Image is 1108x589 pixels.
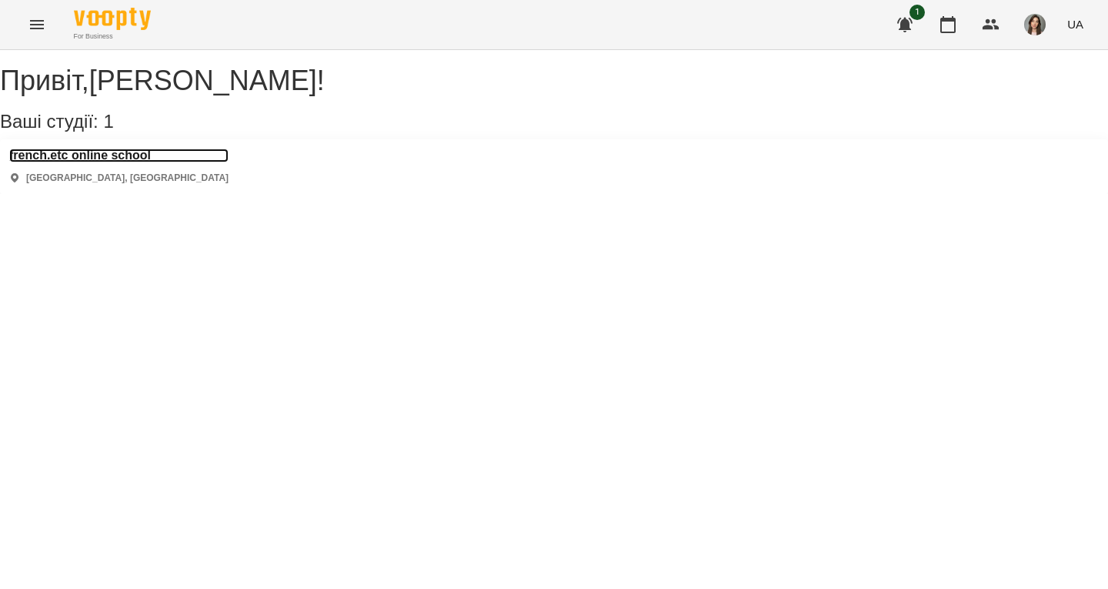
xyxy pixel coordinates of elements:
span: 1 [103,111,113,132]
p: [GEOGRAPHIC_DATA], [GEOGRAPHIC_DATA] [26,172,229,185]
span: 1 [909,5,925,20]
button: UA [1061,10,1090,38]
button: Menu [18,6,55,43]
img: b4b2e5f79f680e558d085f26e0f4a95b.jpg [1024,14,1046,35]
span: UA [1067,16,1083,32]
img: Voopty Logo [74,8,151,30]
a: french.etc online school [9,149,229,162]
span: For Business [74,32,151,42]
